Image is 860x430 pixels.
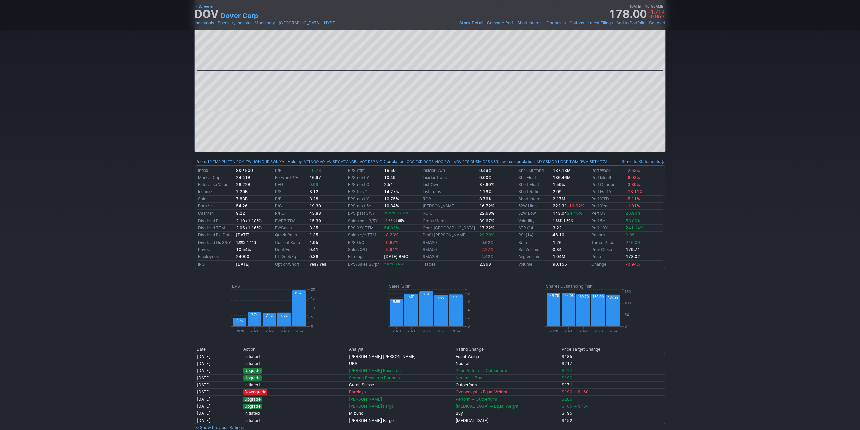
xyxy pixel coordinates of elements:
[588,20,613,25] span: Latest Filings
[625,175,640,180] span: -6.08%
[274,261,308,268] td: Option/Short
[309,203,321,208] b: 19.30
[625,218,641,223] span: 58.80%
[552,211,582,216] b: 143.04
[421,210,478,217] td: ROIC
[608,295,618,299] text: 137.22
[423,292,429,296] text: 8.51
[649,20,665,26] a: Set Alert
[384,254,408,259] b: [DATE] BMO
[347,188,382,196] td: EPS this Y
[421,174,478,181] td: Insider Trans
[395,262,404,266] span: 0.46%
[590,188,624,196] td: Perf Half Y
[309,262,326,267] b: Yes / Yes
[368,158,375,165] a: RSP
[423,158,434,165] a: DGRS
[552,254,565,259] b: 1.04M
[236,203,248,208] b: 54.26
[468,308,470,312] text: 4
[347,181,382,188] td: EPS next Q
[384,203,399,208] b: 10.84%
[498,158,619,165] div: | :
[384,168,396,173] b: 16.59
[625,240,640,245] a: 216.06
[517,253,551,261] td: Avg Volume
[421,167,478,174] td: Insider Own
[552,196,565,201] a: 2.17M
[347,217,382,225] td: Sales past 3/5Y
[236,175,250,180] b: 24.41B
[276,20,278,26] span: •
[222,158,227,165] a: PH
[648,9,661,15] span: -1.71
[236,225,262,230] a: 2.06 (1.16%)
[195,343,426,346] img: nic2x2.gif
[347,239,382,246] td: EPS Q/Q
[198,240,231,245] a: Dividend Gr. 3/5Y
[517,225,551,232] td: ATR (14)
[625,196,640,201] span: -5.11%
[468,291,470,295] text: 8
[517,20,543,26] a: Short Interest
[384,196,399,201] b: 10.75%
[274,203,308,210] td: P/C
[552,203,584,208] b: 222.31
[236,196,248,201] b: 7.83B
[236,247,251,252] b: 10.54%
[452,295,459,299] text: 7.75
[309,240,318,245] b: 1.95
[309,254,318,259] b: 0.36
[625,254,640,259] b: 178.02
[491,158,498,165] a: VBR
[197,188,235,196] td: Income
[421,253,478,261] td: SMA200
[552,168,571,173] b: 137.13M
[421,239,478,246] td: SMA20
[286,158,382,165] div: | :
[625,203,640,208] span: -1.01%
[625,290,631,294] text: 150
[295,291,303,295] text: 19.45
[558,158,568,165] a: HDGE
[197,167,235,174] td: Index
[578,295,589,299] text: 139.70
[236,182,250,187] b: 26.22B
[341,158,348,165] a: VTV
[479,254,494,259] span: -4.42%
[195,270,426,273] img: nic2x2.gif
[662,14,665,19] span: %
[198,232,232,237] a: Dividend Ex-Date
[333,158,340,165] a: SPY
[435,158,443,165] a: VIOO
[459,20,483,26] a: Stock Detail
[468,299,470,303] text: 6
[580,158,589,165] a: RWM
[518,196,544,201] a: Short Interest
[517,210,551,217] td: 52W Low
[382,158,498,165] div: | :
[236,262,250,267] b: [DATE]
[630,3,665,9] span: [DATE] 10:56AM ET
[197,253,235,261] td: Employees
[479,182,494,187] b: 87.60%
[251,313,258,317] text: 7.74
[421,246,478,253] td: SMA50
[470,158,482,165] a: OUSM
[236,168,253,173] b: S&P 500
[197,261,235,268] td: IPO
[552,225,562,230] b: 3.22
[274,239,308,246] td: Current Ratio
[384,240,398,245] span: -0.67%
[347,210,382,217] td: EPS past 3/5Y
[215,20,217,26] span: •
[499,159,535,164] a: Inverse correlation
[281,313,288,317] text: 7.52
[537,158,545,165] a: MYY
[274,225,308,232] td: EV/Sales
[625,313,629,317] text: 50
[384,219,405,223] small: 1.65%
[468,316,470,320] text: 2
